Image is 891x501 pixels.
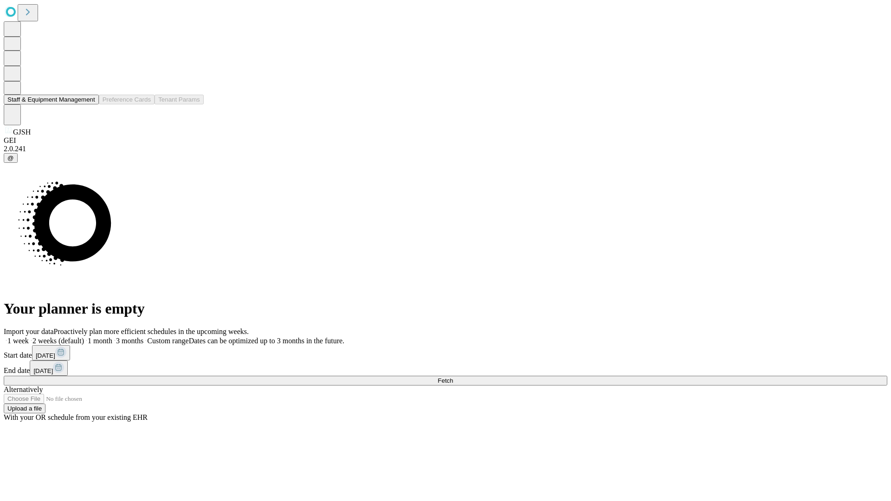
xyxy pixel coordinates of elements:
span: Fetch [438,377,453,384]
span: Import your data [4,328,54,335]
span: Alternatively [4,385,43,393]
span: 1 month [88,337,112,345]
span: @ [7,154,14,161]
span: Custom range [147,337,188,345]
button: @ [4,153,18,163]
div: 2.0.241 [4,145,887,153]
div: End date [4,360,887,376]
button: Upload a file [4,404,45,413]
span: 1 week [7,337,29,345]
span: [DATE] [36,352,55,359]
button: Preference Cards [99,95,155,104]
button: Staff & Equipment Management [4,95,99,104]
div: GEI [4,136,887,145]
button: [DATE] [32,345,70,360]
div: Start date [4,345,887,360]
span: Proactively plan more efficient schedules in the upcoming weeks. [54,328,249,335]
h1: Your planner is empty [4,300,887,317]
button: Tenant Params [155,95,204,104]
button: [DATE] [30,360,68,376]
span: 2 weeks (default) [32,337,84,345]
span: GJSH [13,128,31,136]
span: [DATE] [33,367,53,374]
span: With your OR schedule from your existing EHR [4,413,148,421]
span: 3 months [116,337,143,345]
span: Dates can be optimized up to 3 months in the future. [189,337,344,345]
button: Fetch [4,376,887,385]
